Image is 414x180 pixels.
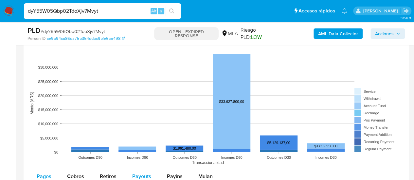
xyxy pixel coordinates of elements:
span: LOW [251,33,262,41]
span: Accesos rápidos [298,8,335,14]
button: Acciones [370,28,405,39]
span: 3.158.0 [400,15,411,21]
span: s [160,8,162,14]
span: # dyY55W05Qbp02TdoXjv7Mvyt [41,28,105,35]
span: Alt [151,8,156,14]
a: ce9b94ca86da75b354ddbc9bfe6c5498 [47,36,125,41]
div: MLA [221,30,238,37]
p: gabriela.sanchez@mercadolibre.com [363,8,400,14]
button: search-icon [165,7,178,16]
a: Notificaciones [342,8,347,14]
b: Person ID [27,36,45,41]
input: Buscar usuario o caso... [24,7,181,15]
b: AML Data Collector [318,28,358,39]
a: Salir [402,8,409,14]
button: AML Data Collector [314,28,363,39]
b: PLD [27,25,41,36]
span: Acciones [375,28,394,39]
span: Riesgo PLD: [241,26,278,41]
p: OPEN - EXPIRED RESPONSE [154,27,219,40]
